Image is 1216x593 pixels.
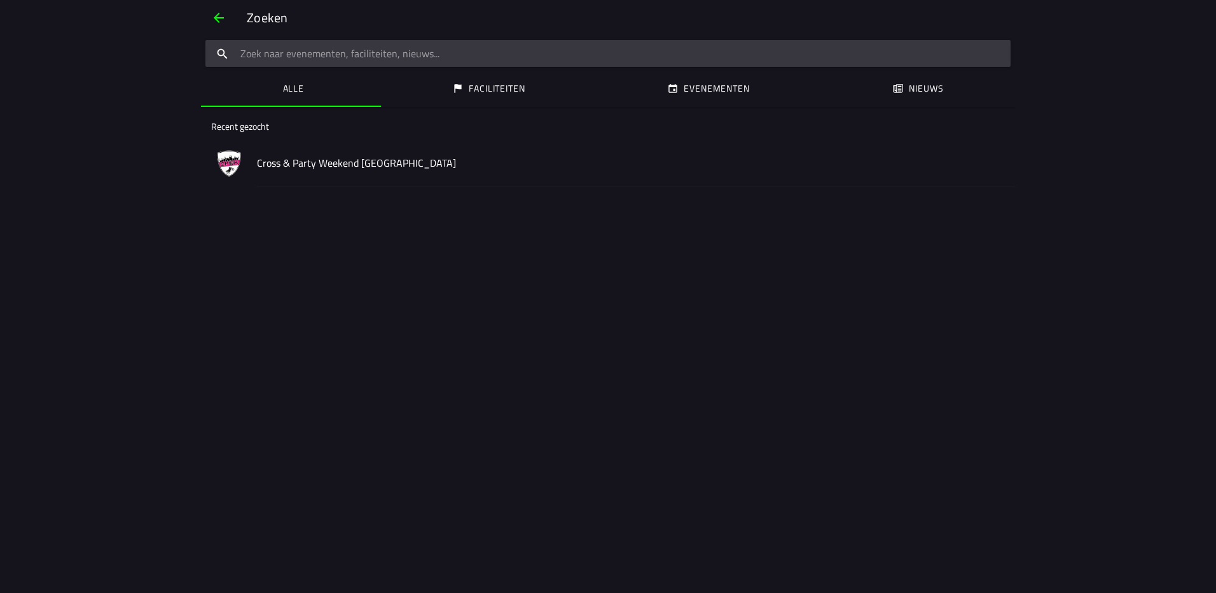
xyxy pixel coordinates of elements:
[684,81,750,95] ion-label: Evenementen
[211,120,269,133] ion-label: Recent gezocht
[909,81,944,95] ion-label: Nieuws
[469,81,525,95] ion-label: Faciliteiten
[283,81,304,95] ion-label: Alle
[893,83,904,94] ion-icon: paper
[452,83,464,94] ion-icon: flag
[211,146,247,181] img: utwydIkXO6iqQ2XGGU3D2NIaMkjkIFRmnTiSdP3A.png
[257,157,1005,169] h2: Cross & Party Weekend [GEOGRAPHIC_DATA]
[668,83,679,94] ion-icon: calendar
[205,40,1011,67] input: search text
[234,8,1015,27] ion-title: Zoeken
